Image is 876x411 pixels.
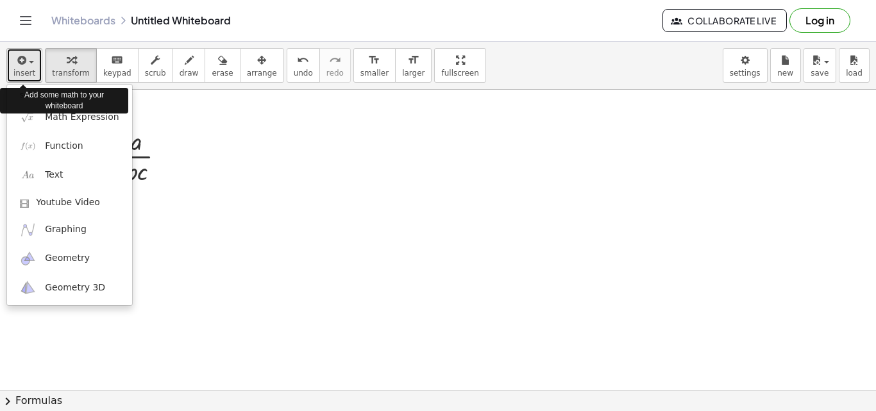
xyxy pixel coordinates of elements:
[7,215,132,244] a: Graphing
[7,244,132,273] a: Geometry
[353,48,396,83] button: format_sizesmaller
[402,69,425,78] span: larger
[723,48,768,83] button: settings
[20,138,36,154] img: f_x.png
[96,48,139,83] button: keyboardkeypad
[7,131,132,160] a: Function
[7,190,132,215] a: Youtube Video
[368,53,380,68] i: format_size
[20,222,36,238] img: ggb-graphing.svg
[730,69,761,78] span: settings
[407,53,419,68] i: format_size
[441,69,478,78] span: fullscreen
[434,48,485,83] button: fullscreen
[51,14,115,27] a: Whiteboards
[287,48,320,83] button: undoundo
[20,280,36,296] img: ggb-3d.svg
[45,223,87,236] span: Graphing
[45,111,119,124] span: Math Expression
[777,69,793,78] span: new
[15,10,36,31] button: Toggle navigation
[789,8,850,33] button: Log in
[212,69,233,78] span: erase
[205,48,240,83] button: erase
[52,69,90,78] span: transform
[811,69,829,78] span: save
[45,281,105,294] span: Geometry 3D
[20,251,36,267] img: ggb-geometry.svg
[6,48,42,83] button: insert
[319,48,351,83] button: redoredo
[180,69,199,78] span: draw
[20,167,36,183] img: Aa.png
[673,15,776,26] span: Collaborate Live
[36,196,100,209] span: Youtube Video
[240,48,284,83] button: arrange
[294,69,313,78] span: undo
[45,252,90,265] span: Geometry
[804,48,836,83] button: save
[45,169,63,181] span: Text
[662,9,787,32] button: Collaborate Live
[138,48,173,83] button: scrub
[297,53,309,68] i: undo
[111,53,123,68] i: keyboard
[7,273,132,302] a: Geometry 3D
[173,48,206,83] button: draw
[846,69,863,78] span: load
[329,53,341,68] i: redo
[7,103,132,131] a: Math Expression
[20,109,36,125] img: sqrt_x.png
[247,69,277,78] span: arrange
[770,48,801,83] button: new
[7,161,132,190] a: Text
[45,48,97,83] button: transform
[45,140,83,153] span: Function
[839,48,870,83] button: load
[360,69,389,78] span: smaller
[13,69,35,78] span: insert
[145,69,166,78] span: scrub
[326,69,344,78] span: redo
[395,48,432,83] button: format_sizelarger
[103,69,131,78] span: keypad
